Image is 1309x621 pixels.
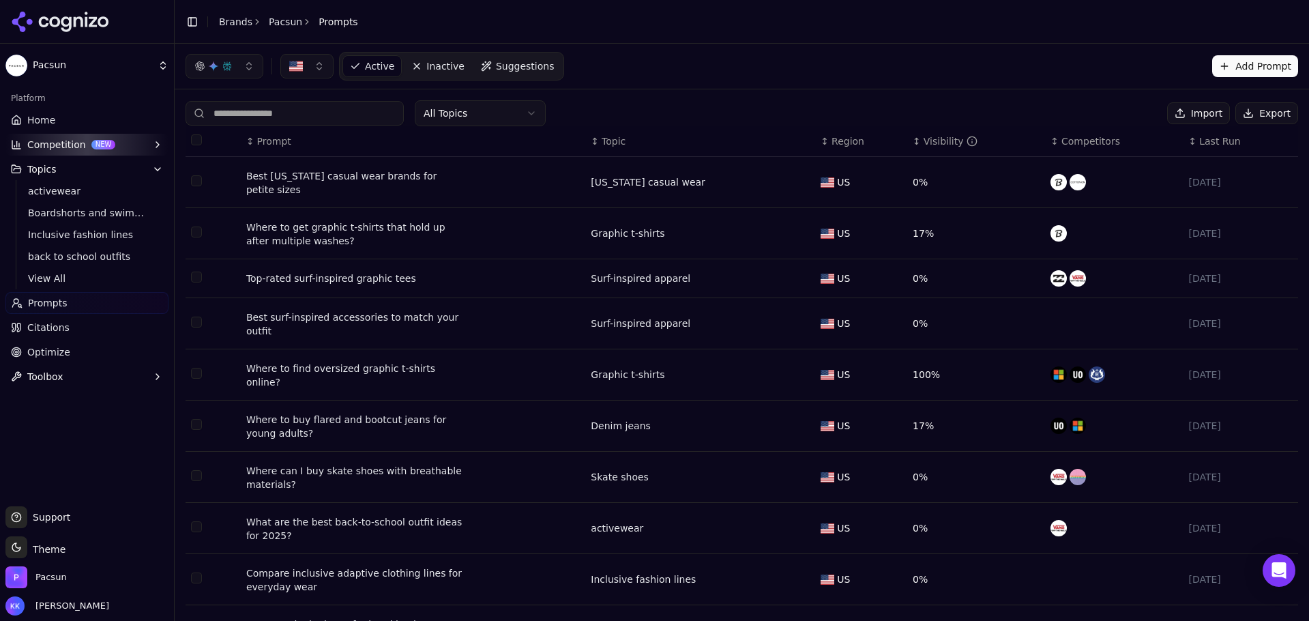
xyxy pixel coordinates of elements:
[405,55,471,77] a: Inactive
[1188,317,1293,330] div: [DATE]
[821,229,834,239] img: US flag
[1235,102,1298,124] button: Export
[246,464,465,491] div: Where can I buy skate shoes with breathable materials?
[246,134,580,148] div: ↕Prompt
[246,220,465,248] a: Where to get graphic t-shirts that hold up after multiple washes?
[5,109,168,131] a: Home
[28,272,147,285] span: View All
[27,544,65,555] span: Theme
[821,472,834,482] img: US flag
[342,55,402,77] a: Active
[1188,368,1293,381] div: [DATE]
[591,573,696,586] div: Inclusive fashion lines
[246,362,465,389] div: Where to find oversized graphic t-shirts online?
[1183,126,1298,157] th: Last Run
[27,370,63,384] span: Toolbox
[191,470,202,481] button: Select row 7
[1050,366,1067,383] img: h&m
[5,341,168,363] a: Optimize
[837,317,850,330] span: US
[837,175,850,189] span: US
[5,566,27,588] img: Pacsun
[821,370,834,380] img: US flag
[246,310,465,338] a: Best surf-inspired accessories to match your outfit
[5,87,168,109] div: Platform
[821,134,902,148] div: ↕Region
[5,292,168,314] a: Prompts
[1188,419,1293,433] div: [DATE]
[5,158,168,180] button: Topics
[27,138,86,151] span: Competition
[5,566,67,588] button: Open organization switcher
[591,175,705,189] div: [US_STATE] casual wear
[1070,469,1086,485] img: zumiez
[1050,418,1067,434] img: urban outfitters
[191,573,202,583] button: Select row 9
[246,169,465,197] div: Best [US_STATE] casual wear brands for petite sizes
[591,317,690,330] a: Surf-inspired apparel
[219,16,252,27] a: Brands
[837,521,850,535] span: US
[1188,470,1293,484] div: [DATE]
[23,247,152,266] a: back to school outfits
[191,317,202,328] button: Select row 4
[585,126,815,157] th: Topic
[1199,134,1240,148] span: Last Run
[246,413,465,440] a: Where to buy flared and bootcut jeans for young adults?
[33,59,152,72] span: Pacsun
[913,175,1040,189] div: 0%
[1188,573,1293,586] div: [DATE]
[1263,554,1295,587] div: Open Intercom Messenger
[1045,126,1183,157] th: Competitors
[23,203,152,222] a: Boardshorts and swimwear
[289,59,303,73] img: US
[191,227,202,237] button: Select row 2
[591,521,643,535] div: activewear
[246,566,465,594] a: Compare inclusive adaptive clothing lines for everyday wear
[913,368,1040,381] div: 100%
[821,177,834,188] img: US flag
[191,175,202,186] button: Select row 1
[35,571,67,583] span: Pacsun
[1188,134,1293,148] div: ↕Last Run
[30,600,109,612] span: [PERSON_NAME]
[1089,366,1105,383] img: hollister
[1188,521,1293,535] div: [DATE]
[246,272,416,285] a: Top-rated surf-inspired graphic tees
[837,419,850,433] span: US
[913,470,1040,484] div: 0%
[27,113,55,127] span: Home
[591,272,690,285] a: Surf-inspired apparel
[591,227,664,240] a: Graphic t-shirts
[27,345,70,359] span: Optimize
[23,269,152,288] a: View All
[837,573,850,586] span: US
[28,228,147,242] span: Inclusive fashion lines
[319,15,358,29] span: Prompts
[821,575,834,585] img: US flag
[837,368,850,381] span: US
[1070,174,1086,190] img: cotton on
[23,225,152,244] a: Inclusive fashion lines
[5,366,168,388] button: Toolbox
[28,296,68,310] span: Prompts
[913,272,1040,285] div: 0%
[591,368,664,381] a: Graphic t-shirts
[913,521,1040,535] div: 0%
[5,596,109,616] button: Open user button
[591,419,651,433] a: Denim jeans
[28,250,147,263] span: back to school outfits
[913,573,1040,586] div: 0%
[913,134,1040,148] div: ↕Visibility
[365,59,394,73] span: Active
[1050,225,1067,242] img: uniqlo
[191,368,202,379] button: Select row 5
